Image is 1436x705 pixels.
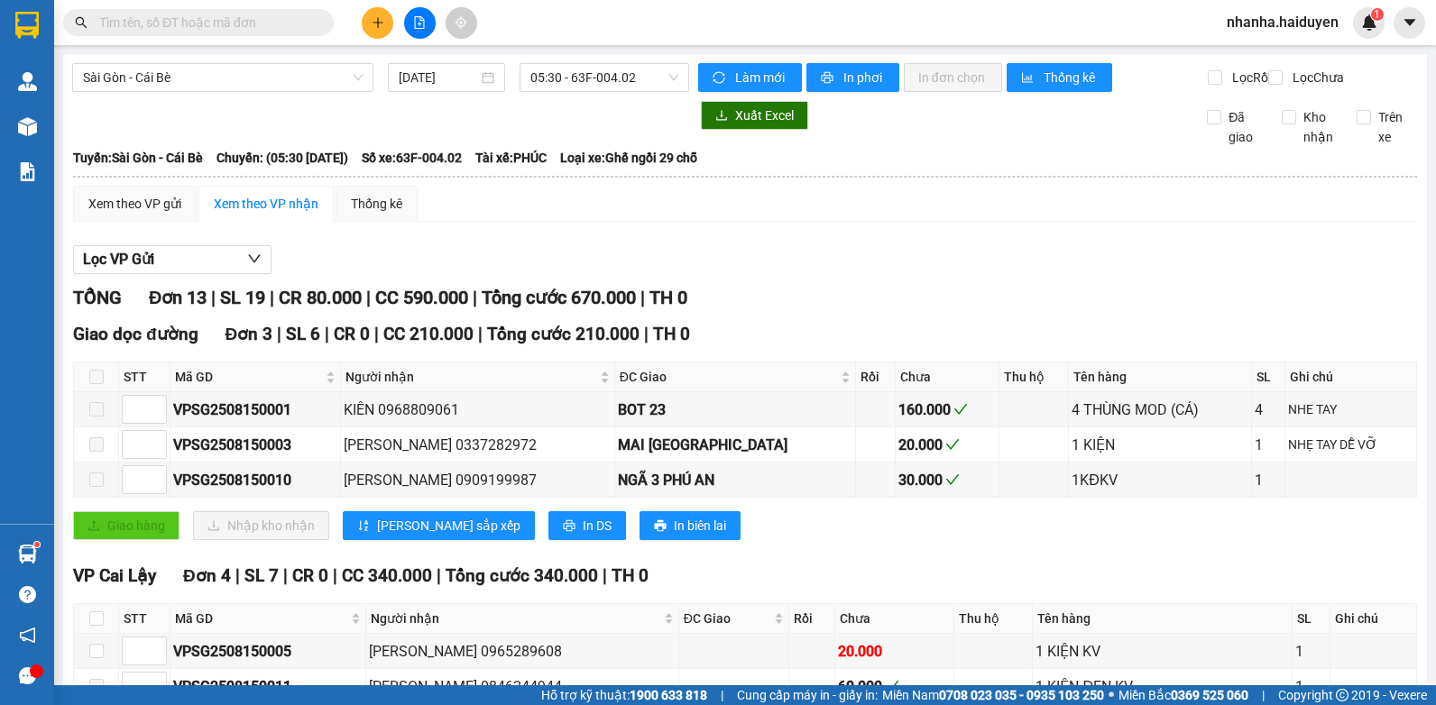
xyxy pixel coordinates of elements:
[325,324,329,344] span: |
[898,434,996,456] div: 20.000
[630,688,707,702] strong: 1900 633 818
[73,511,179,540] button: uploadGiao hàng
[362,7,393,39] button: plus
[1044,68,1098,87] span: Thống kê
[1295,640,1327,663] div: 1
[173,434,337,456] div: VPSG2508150003
[83,64,363,91] span: Sài Gòn - Cái Bè
[1288,399,1413,419] div: NHE TAY
[530,64,678,91] span: 05:30 - 63F-004.02
[377,516,520,536] span: [PERSON_NAME] sắp xếp
[446,565,598,586] span: Tổng cước 340.000
[945,472,960,487] span: check
[1007,63,1112,92] button: bar-chartThống kê
[999,362,1069,392] th: Thu hộ
[654,519,667,534] span: printer
[286,324,320,344] span: SL 6
[216,148,348,168] span: Chuyến: (05:30 [DATE])
[446,7,477,39] button: aim
[644,324,649,344] span: |
[170,427,341,462] td: VPSG2508150003
[478,324,483,344] span: |
[1118,685,1248,705] span: Miền Bắc
[701,101,808,130] button: downloadXuất Excel
[1361,14,1377,31] img: icon-new-feature
[904,63,1002,92] button: In đơn chọn
[541,685,707,705] span: Hỗ trợ kỹ thuật:
[1374,8,1380,21] span: 1
[618,469,853,491] div: NGÃ 3 PHÚ AN
[806,63,899,92] button: printerIn phơi
[183,565,231,586] span: Đơn 4
[1402,14,1418,31] span: caret-down
[735,68,787,87] span: Làm mới
[375,287,468,308] span: CC 590.000
[1069,362,1252,392] th: Tên hàng
[18,162,37,181] img: solution-icon
[649,287,687,308] span: TH 0
[173,640,363,663] div: VPSG2508150005
[235,565,240,586] span: |
[19,627,36,644] span: notification
[1252,362,1285,392] th: SL
[75,16,87,29] span: search
[175,367,322,387] span: Mã GD
[1212,11,1353,33] span: nhanha.haiduyen
[292,565,328,586] span: CR 0
[953,402,968,417] span: check
[333,565,337,586] span: |
[954,604,1034,634] th: Thu hộ
[19,667,36,684] span: message
[173,675,363,698] div: VPSG2508150011
[885,679,899,693] span: check
[371,609,660,628] span: Người nhận
[1288,435,1413,454] div: NHẸ TAY DỄ VỠ
[653,324,690,344] span: TH 0
[1072,398,1248,421] div: 4 THÙNG MOD (CÁ)
[343,511,535,540] button: sort-ascending[PERSON_NAME] sắp xếp
[211,287,216,308] span: |
[345,367,595,387] span: Người nhận
[1293,604,1330,634] th: SL
[283,565,288,586] span: |
[1394,7,1425,39] button: caret-down
[735,105,794,125] span: Xuất Excel
[279,287,362,308] span: CR 80.000
[939,688,1104,702] strong: 0708 023 035 - 0935 103 250
[357,519,370,534] span: sort-ascending
[413,16,426,29] span: file-add
[73,565,156,586] span: VP Cai Lậy
[334,324,370,344] span: CR 0
[351,194,402,214] div: Thống kê
[19,586,36,603] span: question-circle
[618,398,853,421] div: BOT 23
[882,685,1104,705] span: Miền Nam
[344,434,611,456] div: [PERSON_NAME] 0337282972
[173,469,337,491] div: VPSG2508150010
[640,287,645,308] span: |
[1072,434,1248,456] div: 1 KIỆN
[1109,691,1114,699] span: ⚪️
[193,511,329,540] button: downloadNhập kho nhận
[698,63,802,92] button: syncLàm mới
[603,565,607,586] span: |
[214,194,318,214] div: Xem theo VP nhận
[482,287,636,308] span: Tổng cước 670.000
[1036,675,1288,698] div: 1 KIỆN ĐEN KV
[684,609,771,628] span: ĐC Giao
[73,151,203,165] b: Tuyến: Sài Gòn - Cái Bè
[173,398,337,421] div: VPSG2508150001
[18,545,37,563] img: warehouse-icon
[88,194,181,214] div: Xem theo VP gửi
[713,71,728,86] span: sync
[620,367,838,387] span: ĐC Giao
[1255,434,1282,456] div: 1
[1262,685,1265,705] span: |
[1033,604,1292,634] th: Tên hàng
[372,16,384,29] span: plus
[18,117,37,136] img: warehouse-icon
[175,609,347,628] span: Mã GD
[548,511,626,540] button: printerIn DS
[721,685,723,705] span: |
[362,148,462,168] span: Số xe: 63F-004.02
